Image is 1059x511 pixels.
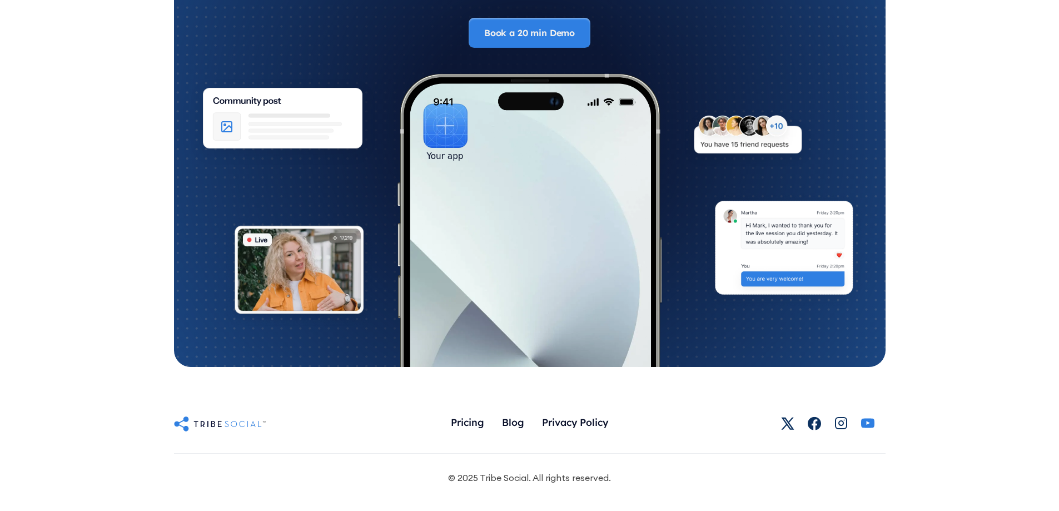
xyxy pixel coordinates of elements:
div: Blog [502,416,524,428]
img: An illustration of Community Feed [188,77,377,167]
div: Pricing [451,416,484,428]
a: Untitled UI logotext [174,415,279,433]
div: Privacy Policy [542,416,608,428]
a: Privacy Policy [533,411,617,435]
img: An illustration of chat [704,193,864,309]
img: Untitled UI logotext [174,415,266,433]
img: An illustration of New friends requests [681,106,814,170]
div: © 2025 Tribe Social. All rights reserved. [448,472,611,484]
a: Pricing [442,411,493,435]
img: An illustration of Live video [223,217,375,328]
a: Blog [493,411,533,435]
a: Book a 20 min Demo [469,18,590,48]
